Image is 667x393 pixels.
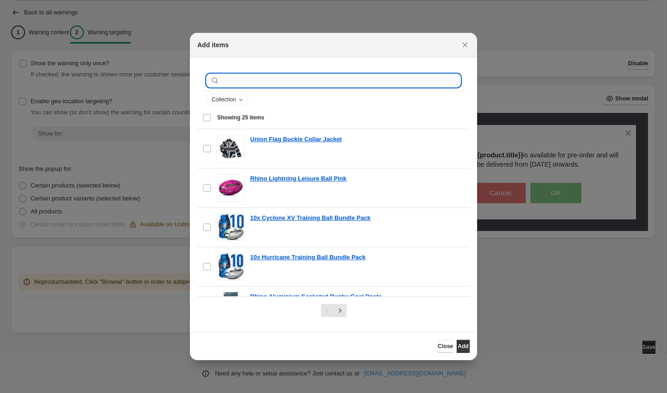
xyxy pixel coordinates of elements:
span: Showing 25 items [217,114,264,121]
a: Union Flag Buckle Collar Jacket [250,135,342,144]
nav: Pagination [321,304,346,317]
img: 10x Cyclone XV Training Ball Bundle Pack [217,213,245,241]
img: 10x Hurricane Training Ball Bundle Pack [217,253,245,281]
button: Add [457,340,470,353]
span: Collection [212,96,236,103]
button: Close [438,340,453,353]
button: Close [459,38,472,51]
img: Union Flag Buckle Collar Jacket [217,135,245,162]
a: Rhino Aluminium Socketed Rugby Goal Posts [250,292,382,301]
a: 10x Hurricane Training Ball Bundle Pack [250,253,365,262]
span: Close [438,343,453,350]
button: Next [333,304,346,317]
img: Rhino Lightning Leisure Ball Pink [217,174,245,202]
a: Rhino Lightning Leisure Ball Pink [250,174,346,183]
span: Add [458,343,468,350]
button: Collection [207,94,247,105]
img: Rhino Aluminium Socketed Rugby Goal Posts [217,292,245,320]
h2: Add items [197,40,229,50]
a: 10x Cyclone XV Training Ball Bundle Pack [250,213,371,223]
